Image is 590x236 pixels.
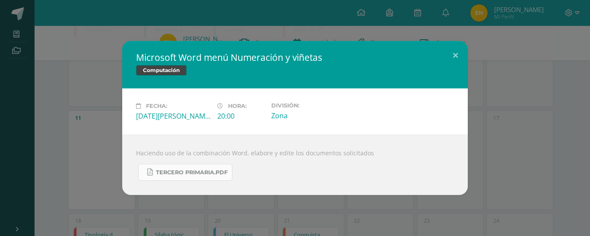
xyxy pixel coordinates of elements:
[122,135,468,195] div: Haciendo uso de la combinación Word, elabore y edite los documentos solicitados
[136,111,210,121] div: [DATE][PERSON_NAME]
[156,169,228,176] span: Tercero Primaria.pdf
[443,41,468,70] button: Close (Esc)
[146,103,167,109] span: Fecha:
[271,102,346,109] label: División:
[138,164,232,181] a: Tercero Primaria.pdf
[136,65,187,76] span: Computación
[217,111,264,121] div: 20:00
[136,51,454,63] h2: Microsoft Word menú Numeración y viñetas
[271,111,346,120] div: Zona
[228,103,247,109] span: Hora:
